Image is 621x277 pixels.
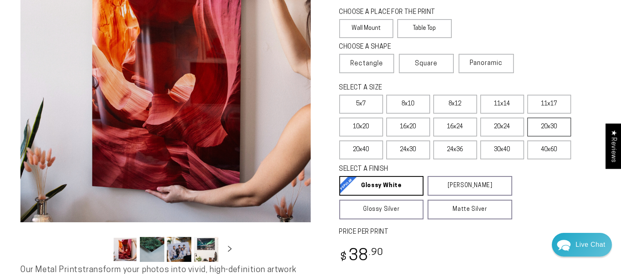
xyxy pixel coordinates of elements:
label: 40x60 [527,141,571,159]
bdi: 38 [339,248,384,264]
div: Click to open Judge.me floating reviews tab [605,123,621,169]
span: Square [415,59,438,69]
a: Matte Silver [428,200,512,219]
label: 24x30 [386,141,430,159]
label: 30x40 [480,141,524,159]
label: 11x17 [527,95,571,114]
legend: CHOOSE A SHAPE [339,42,446,52]
a: Glossy Silver [339,200,424,219]
div: Contact Us Directly [576,233,605,257]
div: Chat widget toggle [552,233,612,257]
button: Slide left [92,241,110,259]
button: Slide right [221,241,239,259]
label: 11x14 [480,95,524,114]
label: 24x36 [433,141,477,159]
label: 16x24 [433,118,477,136]
label: Wall Mount [339,19,394,38]
sup: .90 [369,248,383,257]
label: 20x40 [339,141,383,159]
span: Rectangle [350,59,383,69]
a: Glossy White [339,176,424,196]
label: 16x20 [386,118,430,136]
button: Load image 1 in gallery view [113,237,137,262]
label: 10x20 [339,118,383,136]
label: Table Top [397,19,452,38]
button: Load image 2 in gallery view [140,237,164,262]
label: 8x10 [386,95,430,114]
span: $ [341,252,347,263]
legend: SELECT A FINISH [339,165,493,174]
label: PRICE PER PRINT [339,228,601,237]
span: Panoramic [470,60,503,67]
button: Load image 3 in gallery view [167,237,191,262]
label: 8x12 [433,95,477,114]
button: Load image 4 in gallery view [194,237,218,262]
label: 5x7 [339,95,383,114]
legend: SELECT A SIZE [339,83,493,93]
legend: CHOOSE A PLACE FOR THE PRINT [339,8,444,17]
label: 20x24 [480,118,524,136]
a: [PERSON_NAME] [428,176,512,196]
label: 20x30 [527,118,571,136]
